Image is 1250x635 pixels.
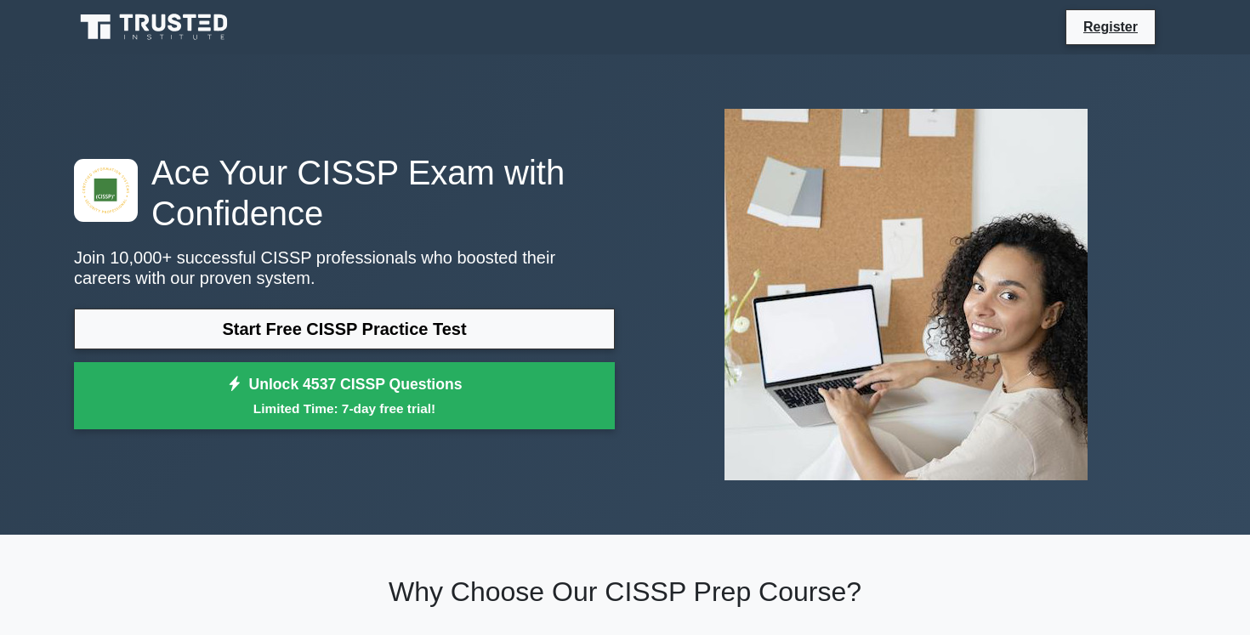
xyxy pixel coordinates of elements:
[74,309,615,349] a: Start Free CISSP Practice Test
[95,399,594,418] small: Limited Time: 7-day free trial!
[1073,16,1148,37] a: Register
[74,362,615,430] a: Unlock 4537 CISSP QuestionsLimited Time: 7-day free trial!
[74,152,615,234] h1: Ace Your CISSP Exam with Confidence
[74,575,1176,608] h2: Why Choose Our CISSP Prep Course?
[74,247,615,288] p: Join 10,000+ successful CISSP professionals who boosted their careers with our proven system.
